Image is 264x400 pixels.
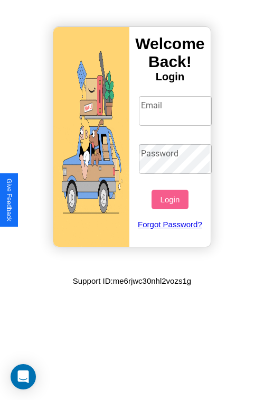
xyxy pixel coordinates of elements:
[152,190,188,209] button: Login
[73,274,191,288] p: Support ID: me6rjwc30nhl2vozs1g
[11,364,36,389] div: Open Intercom Messenger
[129,71,211,83] h4: Login
[53,27,129,247] img: gif
[134,209,207,239] a: Forgot Password?
[5,179,13,221] div: Give Feedback
[129,35,211,71] h3: Welcome Back!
